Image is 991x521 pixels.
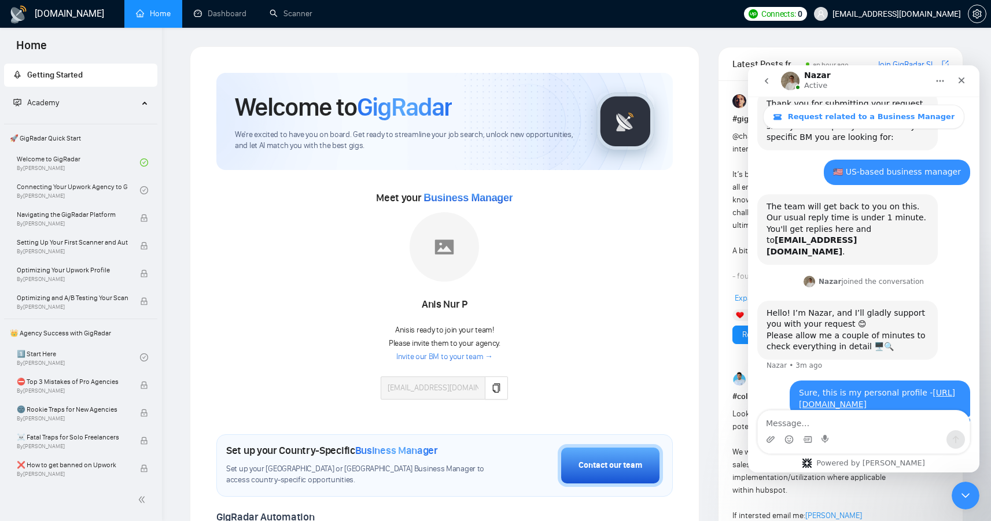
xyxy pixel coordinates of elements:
[817,10,825,18] span: user
[17,220,128,227] span: By [PERSON_NAME]
[942,59,949,68] span: export
[5,127,156,150] span: 🚀 GigRadar Quick Start
[140,242,148,250] span: lock
[9,5,28,24] img: logo
[136,9,171,19] a: homeHome
[138,494,149,505] span: double-left
[748,65,979,472] iframe: To enrich screen reader interactions, please activate Accessibility in Grammarly extension settings
[732,57,803,71] span: Latest Posts from the GigRadar Community
[798,8,802,20] span: 0
[492,383,501,393] span: copy
[17,276,128,283] span: By [PERSON_NAME]
[17,237,128,248] span: Setting Up Your First Scanner and Auto-Bidder
[17,431,128,443] span: ☠️ Fatal Traps for Solo Freelancers
[732,94,746,108] img: Vadym
[389,338,500,348] span: Please invite them to your agency.
[140,464,148,472] span: lock
[13,71,21,79] span: rocket
[579,459,642,472] div: Contact our team
[13,98,21,106] span: fund-projection-screen
[732,390,949,403] h1: # collaboration
[813,61,849,69] span: an hour ago
[17,376,128,387] span: ⛔ Top 3 Mistakes of Pro Agencies
[17,150,140,175] a: Welcome to GigRadarBy[PERSON_NAME]
[17,415,128,422] span: By [PERSON_NAME]
[140,409,148,417] span: lock
[968,9,986,19] span: setting
[17,292,128,304] span: Optimizing and A/B Testing Your Scanner for Better Results
[968,5,986,23] button: setting
[140,297,148,305] span: lock
[485,376,508,400] button: copy
[732,113,949,125] h1: # gigradar-hub
[140,353,148,361] span: check-circle
[17,178,140,203] a: Connecting Your Upwork Agency to GigRadarBy[PERSON_NAME]
[27,70,83,80] span: Getting Started
[226,444,438,457] h1: Set up your Country-Specific
[17,404,128,415] span: 🌚 Rookie Traps for New Agencies
[736,311,744,319] img: ❤️
[17,443,128,450] span: By [PERSON_NAME]
[5,322,156,345] span: 👑 Agency Success with GigRadar
[355,444,438,457] span: Business Manager
[17,387,128,394] span: By [PERSON_NAME]
[17,459,128,471] span: ❌ How to get banned on Upwork
[140,186,148,194] span: check-circle
[732,130,905,474] div: in the meantime, would you be interested in the founder’s engineering blog? It’s been long time s...
[235,130,578,152] span: We're excited to have you on board. Get ready to streamline your job search, unlock new opportuni...
[376,191,513,204] span: Meet your
[952,482,979,509] iframe: Intercom live chat
[761,8,795,20] span: Connects:
[27,98,59,108] span: Academy
[558,444,663,487] button: Contact our team
[395,325,494,335] span: Anis is ready to join your team!
[140,269,148,278] span: lock
[17,471,128,478] span: By [PERSON_NAME]
[596,93,654,150] img: gigradar-logo.png
[235,91,452,123] h1: Welcome to
[17,304,128,311] span: By [PERSON_NAME]
[876,58,940,71] a: Join GigRadar Slack Community
[732,131,767,141] span: @channel
[396,352,493,363] a: Invite our BM to your team →
[749,9,758,19] img: upwork-logo.png
[735,293,761,303] span: Expand
[410,212,479,282] img: placeholder.png
[226,464,488,486] span: Set up your [GEOGRAPHIC_DATA] or [GEOGRAPHIC_DATA] Business Manager to access country-specific op...
[17,264,128,276] span: Optimizing Your Upwork Profile
[140,158,148,167] span: check-circle
[357,91,452,123] span: GigRadar
[942,58,949,69] a: export
[732,326,771,344] button: Reply
[140,381,148,389] span: lock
